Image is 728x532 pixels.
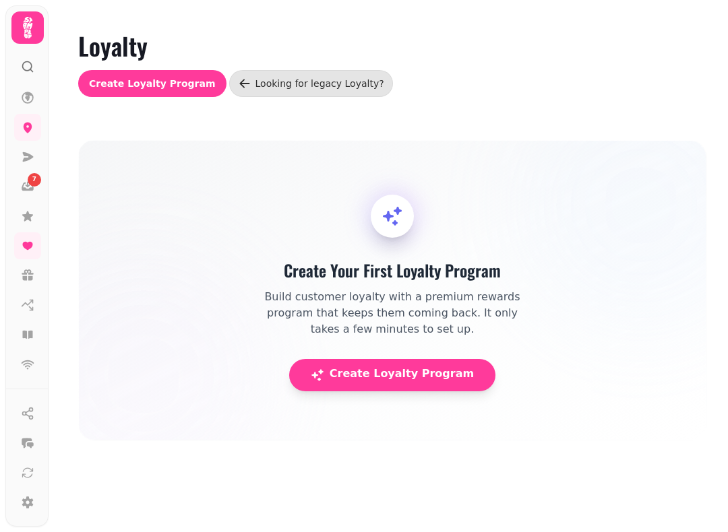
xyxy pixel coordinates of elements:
[229,70,393,97] a: Looking for legacy Loyalty?
[289,359,495,391] button: Create Loyalty Program
[255,77,384,90] div: Looking for legacy Loyalty?
[78,70,226,97] button: Create Loyalty Program
[14,173,41,200] a: 7
[241,259,543,281] h3: Create Your First Loyalty Program
[263,289,522,337] p: Build customer loyalty with a premium rewards program that keeps them coming back. It only takes ...
[311,368,474,382] span: Create Loyalty Program
[89,79,216,88] span: Create Loyalty Program
[32,175,36,185] span: 7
